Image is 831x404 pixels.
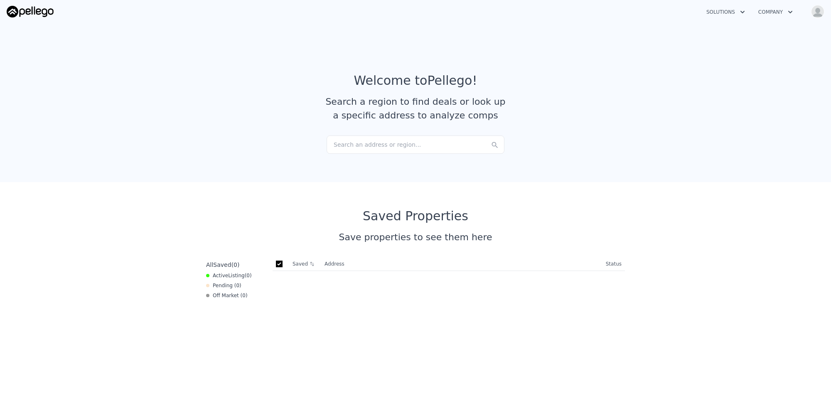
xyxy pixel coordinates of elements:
span: Active ( 0 ) [213,272,252,279]
th: Status [602,257,625,271]
div: All ( 0 ) [206,261,239,269]
button: Solutions [700,5,752,20]
div: Pending ( 0 ) [206,282,241,289]
th: Address [321,257,602,271]
div: Search an address or region... [327,135,504,154]
span: Listing [228,273,245,278]
div: Save properties to see them here [203,230,628,244]
span: Saved [213,261,231,268]
th: Saved [289,257,321,271]
div: Saved Properties [203,209,628,224]
button: Company [752,5,799,20]
img: avatar [811,5,824,18]
div: Search a region to find deals or look up a specific address to analyze comps [322,95,509,122]
img: Pellego [7,6,54,17]
div: Off Market ( 0 ) [206,292,248,299]
div: Welcome to Pellego ! [354,73,477,88]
